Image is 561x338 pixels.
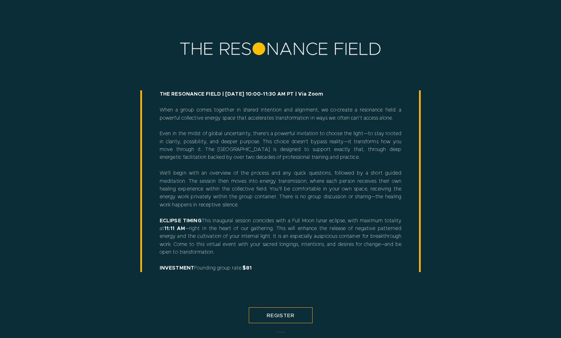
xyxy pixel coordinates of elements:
span: 11:11 AM [164,226,185,231]
span: $81 [242,266,252,271]
a: REGISTER [249,307,313,323]
span: INVESTMENT [160,266,194,271]
span: ECLIPSE TIMING [160,218,202,223]
span: When a group comes together in shared intention and alignment, we co-create a resonance field: a ... [160,92,401,271]
span: THE RESONANCE FIELD | [DATE] 10:00-11:30 AM PT | Via Zoom [160,92,323,97]
span: REGISTER [267,313,295,318]
img: The Resonance Field [179,42,382,55]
